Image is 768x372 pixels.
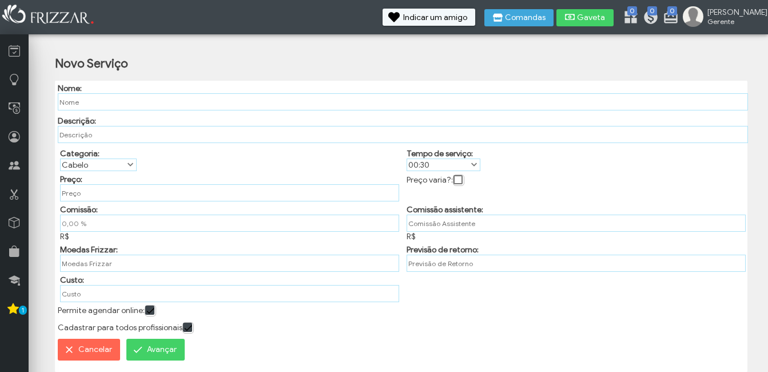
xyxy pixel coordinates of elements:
label: Custo: [60,275,84,285]
label: Categoria: [60,149,100,159]
a: 0 [663,9,674,27]
input: Nome [58,93,749,110]
span: Avançar [147,341,177,358]
input: Comissão [60,215,399,232]
span: [PERSON_NAME] [707,7,759,17]
span: Gerente [707,17,759,26]
label: Cabelo [61,159,126,171]
button: Avançar [126,339,185,361]
a: [PERSON_NAME] Gerente [683,6,762,29]
input: Moedas Frizzar [60,255,399,272]
span: R$ [407,232,416,242]
span: 1 [19,306,27,315]
input: Comissão Assistente [407,215,746,232]
a: 0 [623,9,634,27]
label: 00:30 [407,159,469,171]
input: Previsão de Retorno [407,255,746,272]
label: Permite agendar online: [58,306,145,315]
label: Previsão de retorno: [407,245,479,255]
label: Tempo de serviço: [407,149,473,159]
label: Moedas Frizzar: [60,245,118,255]
input: Preço [60,184,399,201]
label: Comissão: [60,205,98,215]
span: R$ [60,232,69,242]
input: Descrição [58,126,749,143]
label: Preço varia?: [407,175,453,185]
button: Comandas [484,9,554,26]
span: Gaveta [577,14,606,22]
span: 0 [647,6,657,15]
span: 0 [667,6,677,15]
button: Indicar um amigo [383,9,475,26]
button: Cancelar [58,339,120,361]
label: Descrição: [58,116,96,126]
span: Comandas [505,14,546,22]
span: Cancelar [78,341,112,358]
input: Custo [60,285,399,302]
label: Cadastrar para todos profissionais [58,322,182,332]
label: Comissão assistente: [407,205,483,215]
span: Indicar um amigo [403,14,467,22]
button: Gaveta [556,9,614,26]
a: 0 [643,9,654,27]
label: Preço: [60,175,82,184]
label: Nome: [58,84,82,93]
h2: Novo Serviço [55,56,128,71]
span: 0 [627,6,637,15]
